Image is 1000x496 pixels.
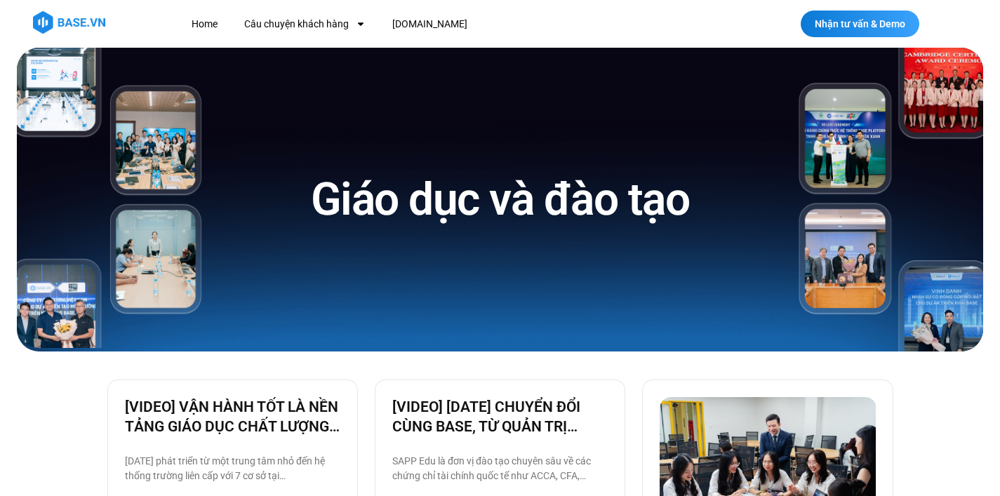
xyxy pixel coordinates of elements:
[392,397,608,436] a: [VIDEO] [DATE] CHUYỂN ĐỔI CÙNG BASE, TỪ QUẢN TRỊ NHÂN SỰ ĐẾN VẬN HÀNH TOÀN BỘ TỔ CHỨC TẠI [GEOGRA...
[181,11,228,37] a: Home
[125,454,340,483] p: [DATE] phát triển từ một trung tâm nhỏ đến hệ thống trường liên cấp với 7 cơ sở tại [GEOGRAPHIC_D...
[815,19,905,29] span: Nhận tư vấn & Demo
[125,397,340,436] a: [VIDEO] VẬN HÀNH TỐT LÀ NỀN TẢNG GIÁO DỤC CHẤT LƯỢNG – BAMBOO SCHOOL CHỌN BASE
[392,454,608,483] p: SAPP Edu là đơn vị đào tạo chuyên sâu về các chứng chỉ tài chính quốc tế như ACCA, CFA, CMA… Với ...
[382,11,478,37] a: [DOMAIN_NAME]
[801,11,919,37] a: Nhận tư vấn & Demo
[311,170,690,229] h1: Giáo dục và đào tạo
[181,11,714,37] nav: Menu
[234,11,376,37] a: Câu chuyện khách hàng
